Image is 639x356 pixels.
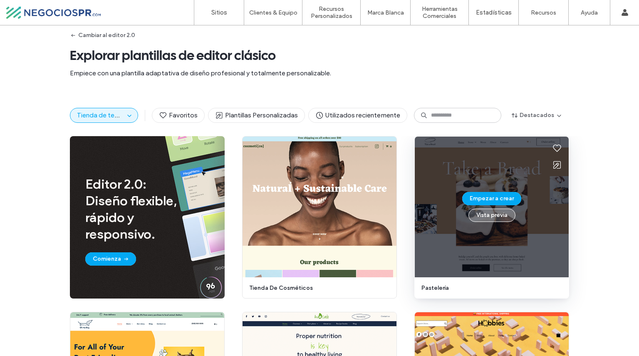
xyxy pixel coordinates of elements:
[462,192,521,205] button: Empezar a crear
[367,9,404,16] label: Marca Blanca
[70,47,569,64] span: Explorar plantillas de editor clásico
[19,6,36,13] span: Help
[211,9,227,16] label: Sitios
[505,109,569,122] button: Destacados
[85,252,136,266] button: Comienza
[159,111,198,120] span: Favoritos
[411,5,468,20] label: Herramientas Comerciales
[85,176,187,242] span: Editor 2.0: Diseño flexible, rápido y responsivo.
[308,108,407,123] button: Utilizados recientemente
[581,9,598,16] label: Ayuda
[70,29,135,42] button: Cambiar al editor 2.0
[77,111,134,119] span: Tienda de terceros
[152,108,205,123] button: Favoritos
[215,111,298,120] span: Plantillas Personalizadas
[208,108,305,123] button: Plantillas Personalizadas
[70,108,124,122] button: Tienda de terceros
[476,9,512,16] label: Estadísticas
[249,9,297,16] label: Clientes & Equipo
[421,284,557,292] span: pastelería
[249,284,385,292] span: tienda de cosméticos
[302,5,360,20] label: Recursos Personalizados
[468,209,515,222] button: Vista previa
[70,69,569,78] span: Empiece con una plantilla adaptativa de diseño profesional y totalmente personalizable.
[315,111,400,120] span: Utilizados recientemente
[531,9,556,16] label: Recursos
